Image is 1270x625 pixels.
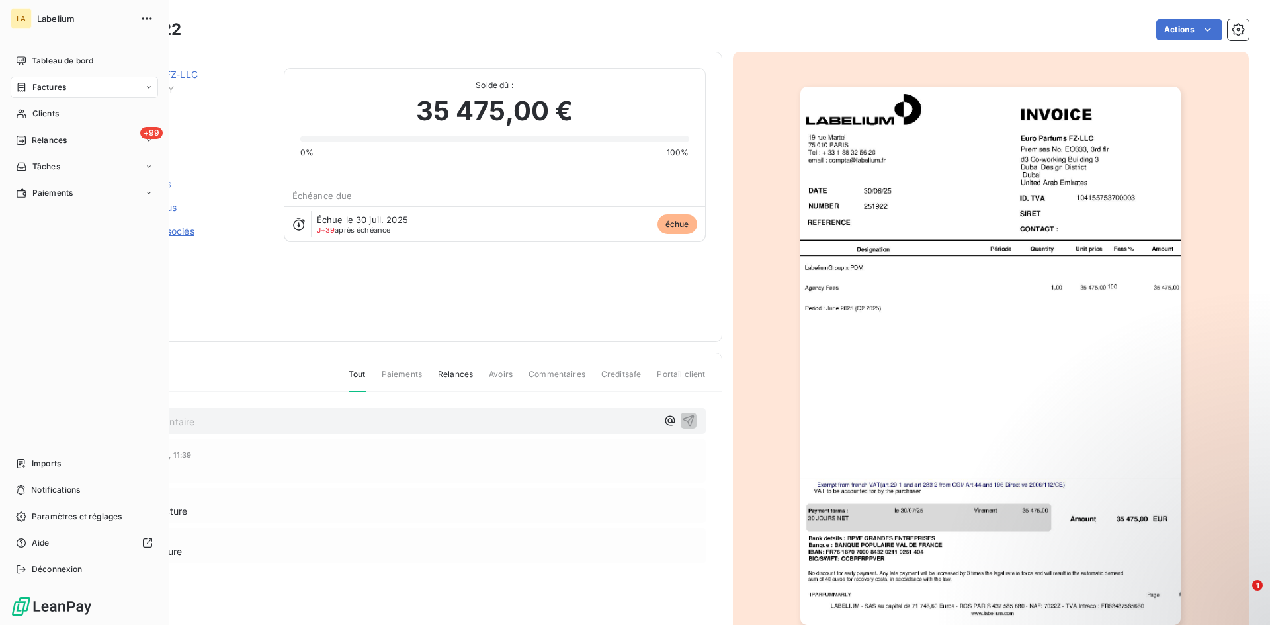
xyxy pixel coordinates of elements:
span: Paiements [32,187,73,199]
span: 0% [300,147,314,159]
span: Aide [32,537,50,549]
img: Logo LeanPay [11,596,93,617]
span: Labelium [37,13,132,24]
span: 35 475,00 € [416,91,573,131]
span: Relances [32,134,67,146]
span: Tableau de bord [32,55,93,67]
span: Déconnexion [32,563,83,575]
span: 1PARFUMMARLY [104,84,268,95]
iframe: Intercom notifications message [1005,497,1270,589]
span: Avoirs [489,368,513,391]
span: échue [657,214,697,234]
span: Notifications [31,484,80,496]
span: +99 [140,127,163,139]
span: après échéance [317,226,391,234]
span: Tâches [32,161,60,173]
span: Paiements [382,368,422,391]
button: Actions [1156,19,1222,40]
span: Factures [32,81,66,93]
span: Clients [32,108,59,120]
span: 1 [1252,580,1263,591]
span: Creditsafe [601,368,642,391]
span: Échue le 30 juil. 2025 [317,214,408,225]
span: Imports [32,458,61,470]
span: Portail client [657,368,705,391]
span: 100% [667,147,689,159]
span: Commentaires [529,368,585,391]
iframe: Intercom live chat [1225,580,1257,612]
span: Relances [438,368,473,391]
span: Paramètres et réglages [32,511,122,522]
span: Tout [349,368,366,392]
a: Aide [11,532,158,554]
span: Solde dû : [300,79,689,91]
span: J+39 [317,226,335,235]
img: invoice_thumbnail [800,87,1181,625]
span: Échéance due [292,190,353,201]
div: LA [11,8,32,29]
